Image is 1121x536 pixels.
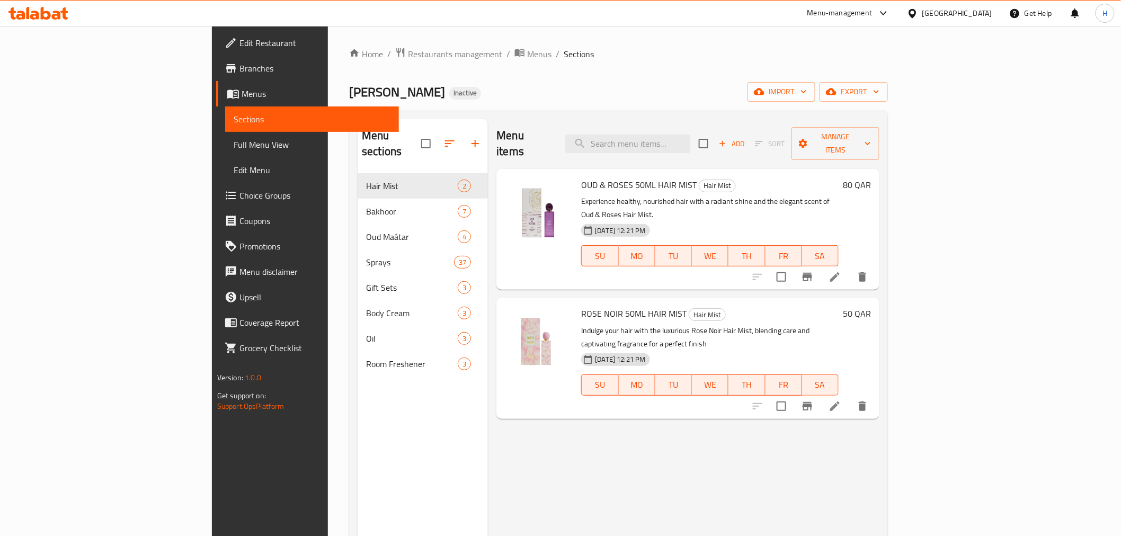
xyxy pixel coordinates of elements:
[216,56,399,81] a: Branches
[800,130,871,157] span: Manage items
[458,359,470,369] span: 3
[527,48,551,60] span: Menus
[458,207,470,217] span: 7
[239,240,390,253] span: Promotions
[565,135,690,153] input: search
[216,284,399,310] a: Upsell
[217,399,284,413] a: Support.OpsPlatform
[458,308,470,318] span: 3
[458,281,471,294] div: items
[239,62,390,75] span: Branches
[216,81,399,106] a: Menus
[807,7,873,20] div: Menu-management
[366,205,458,218] span: Bakhoor
[689,308,726,321] div: Hair Mist
[829,400,841,413] a: Edit menu item
[922,7,992,19] div: [GEOGRAPHIC_DATA]
[828,85,879,99] span: export
[216,259,399,284] a: Menu disclaimer
[458,230,471,243] div: items
[728,245,765,266] button: TH
[655,374,692,396] button: TU
[239,316,390,329] span: Coverage Report
[506,48,510,60] li: /
[234,138,390,151] span: Full Menu View
[366,307,458,319] span: Body Cream
[748,82,815,102] button: import
[766,245,802,266] button: FR
[692,245,728,266] button: WE
[733,248,761,264] span: TH
[619,374,655,396] button: MO
[699,180,735,192] span: Hair Mist
[408,48,502,60] span: Restaurants management
[829,271,841,283] a: Edit menu item
[462,131,488,156] button: Add section
[366,180,458,192] span: Hair Mist
[366,358,458,370] span: Room Freshener
[358,249,488,275] div: Sprays37
[843,177,871,192] h6: 80 QAR
[717,138,746,150] span: Add
[843,306,871,321] h6: 50 QAR
[581,245,618,266] button: SU
[458,334,470,344] span: 3
[802,374,839,396] button: SA
[234,164,390,176] span: Edit Menu
[225,132,399,157] a: Full Menu View
[437,131,462,156] span: Sort sections
[749,136,791,152] span: Select section first
[349,47,888,61] nav: breadcrumb
[850,394,875,419] button: delete
[660,377,688,392] span: TU
[366,281,458,294] div: Gift Sets
[770,377,798,392] span: FR
[217,371,243,385] span: Version:
[239,189,390,202] span: Choice Groups
[358,275,488,300] div: Gift Sets3
[496,128,553,159] h2: Menu items
[770,248,798,264] span: FR
[239,291,390,303] span: Upsell
[581,195,839,221] p: Experience healthy, nourished hair with a radiant shine and the elegant scent of Oud & Roses Hair...
[696,248,724,264] span: WE
[458,180,471,192] div: items
[581,324,839,351] p: Indulge your hair with the luxurious Rose Noir Hair Mist, blending care and captivating fragrance...
[733,377,761,392] span: TH
[366,332,458,345] div: Oil
[415,132,437,155] span: Select all sections
[820,82,888,102] button: export
[791,127,879,160] button: Manage items
[216,183,399,208] a: Choice Groups
[655,245,692,266] button: TU
[358,326,488,351] div: Oil3
[766,374,802,396] button: FR
[586,377,614,392] span: SU
[556,48,559,60] li: /
[1102,7,1107,19] span: H
[692,132,715,155] span: Select section
[458,358,471,370] div: items
[505,306,573,374] img: ROSE NOIR 50ML HAIR MIST
[366,230,458,243] span: Oud Maátar
[245,371,261,385] span: 1.0.0
[795,264,820,290] button: Branch-specific-item
[458,283,470,293] span: 3
[623,248,651,264] span: MO
[581,374,618,396] button: SU
[586,248,614,264] span: SU
[581,306,687,321] span: ROSE NOIR 50ML HAIR MIST
[728,374,765,396] button: TH
[454,256,471,269] div: items
[358,300,488,326] div: Body Cream3
[591,226,650,236] span: [DATE] 12:21 PM
[692,374,728,396] button: WE
[225,157,399,183] a: Edit Menu
[366,256,454,269] span: Sprays
[689,309,725,321] span: Hair Mist
[696,377,724,392] span: WE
